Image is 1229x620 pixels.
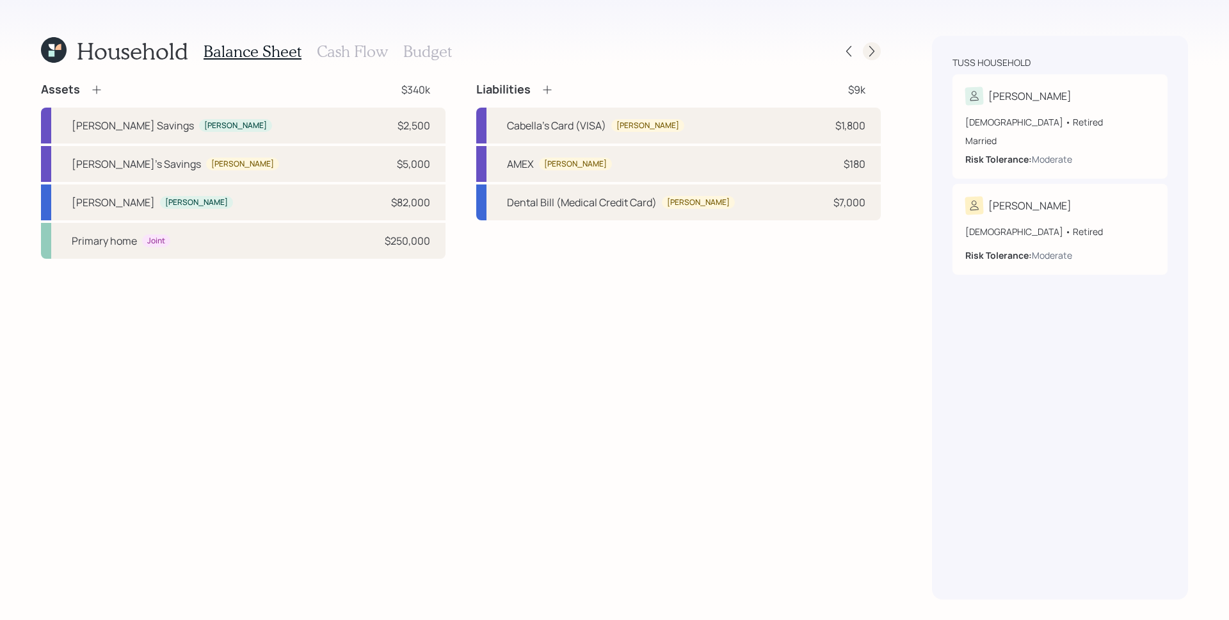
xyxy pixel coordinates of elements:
div: Primary home [72,233,137,249]
div: Joint [147,236,165,247]
div: [PERSON_NAME] [988,88,1072,104]
b: Risk Tolerance: [965,249,1032,261]
div: [PERSON_NAME] [204,120,267,131]
div: $7,000 [833,195,865,210]
b: Risk Tolerance: [965,153,1032,165]
div: [PERSON_NAME] [165,197,228,208]
h4: Assets [41,83,80,97]
div: Tuss household [952,56,1031,69]
div: [PERSON_NAME] [211,159,274,170]
div: $9k [848,82,865,97]
div: Married [965,134,1155,147]
div: [DEMOGRAPHIC_DATA] • Retired [965,225,1155,238]
div: Cabella's Card (VISA) [507,118,606,133]
div: [PERSON_NAME] Savings [72,118,194,133]
div: $340k [401,82,430,97]
div: $2,500 [398,118,430,133]
div: $180 [844,156,865,172]
div: [PERSON_NAME] [667,197,730,208]
h3: Cash Flow [317,42,388,61]
div: $82,000 [391,195,430,210]
div: Moderate [1032,152,1072,166]
div: [PERSON_NAME] [72,195,155,210]
div: [PERSON_NAME] [616,120,679,131]
div: AMEX [507,156,534,172]
div: $1,800 [835,118,865,133]
div: Moderate [1032,249,1072,262]
div: [PERSON_NAME]'s Savings [72,156,201,172]
h1: Household [77,37,188,65]
div: [DEMOGRAPHIC_DATA] • Retired [965,115,1155,129]
div: [PERSON_NAME] [988,198,1072,213]
div: $5,000 [397,156,430,172]
div: [PERSON_NAME] [544,159,607,170]
h3: Budget [403,42,452,61]
div: Dental Bill (Medical Credit Card) [507,195,657,210]
h3: Balance Sheet [204,42,301,61]
h4: Liabilities [476,83,531,97]
div: $250,000 [385,233,430,249]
